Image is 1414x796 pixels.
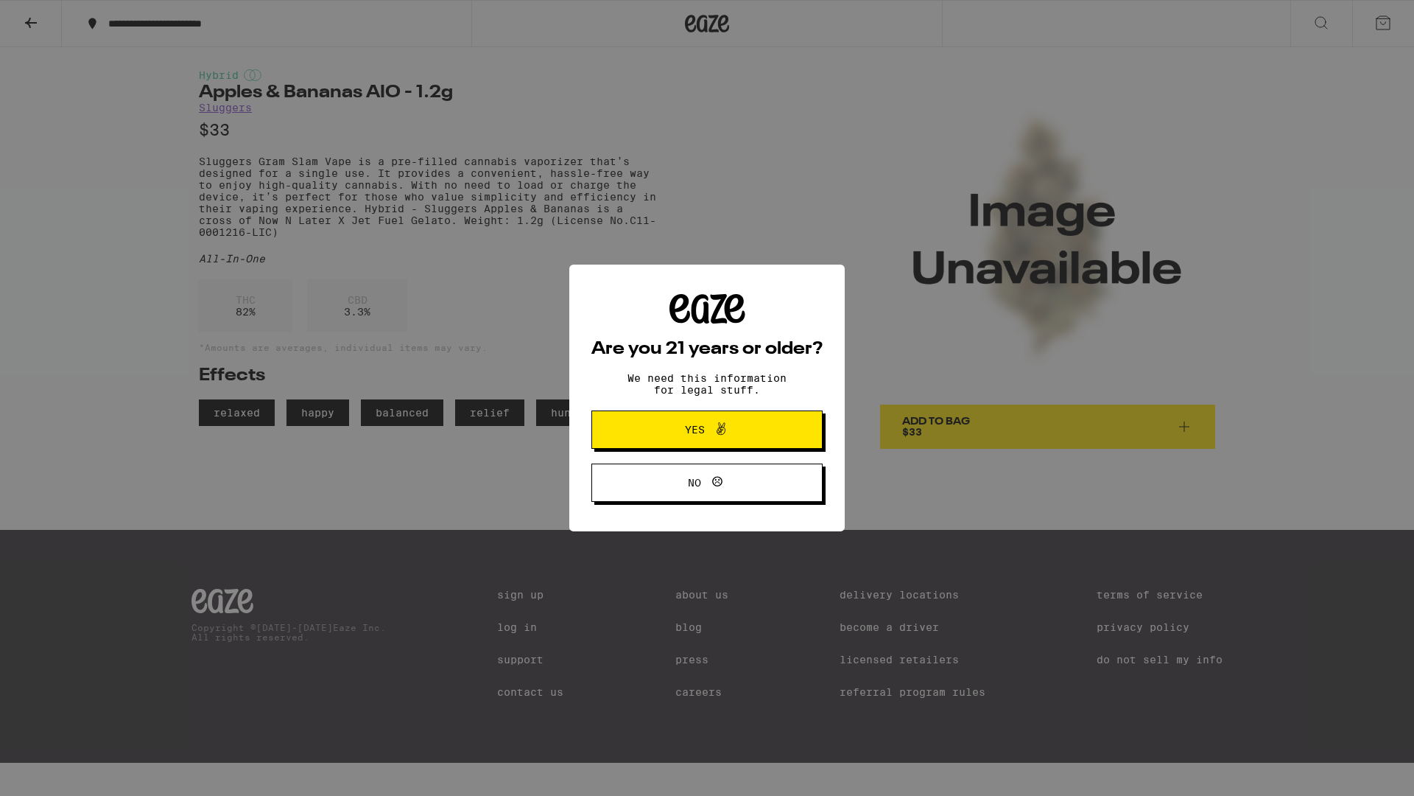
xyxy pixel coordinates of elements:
[1322,752,1399,789] iframe: Opens a widget where you can find more information
[688,478,701,488] span: No
[591,341,823,358] h2: Are you 21 years or older?
[591,464,823,502] button: No
[591,411,823,449] button: Yes
[685,425,705,435] span: Yes
[615,372,799,396] p: We need this information for legal stuff.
